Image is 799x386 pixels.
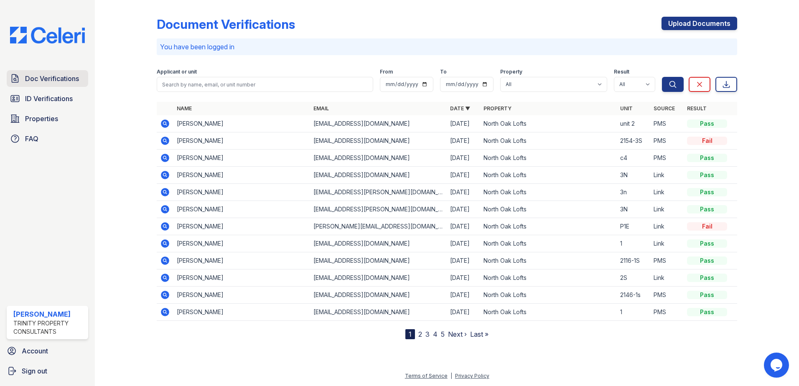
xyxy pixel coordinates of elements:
[447,252,480,269] td: [DATE]
[687,137,727,145] div: Fail
[418,330,422,338] a: 2
[25,114,58,124] span: Properties
[447,150,480,167] td: [DATE]
[450,373,452,379] div: |
[617,304,650,321] td: 1
[405,329,415,339] div: 1
[7,70,88,87] a: Doc Verifications
[3,363,92,379] a: Sign out
[480,287,617,304] td: North Oak Lofts
[310,304,447,321] td: [EMAIL_ADDRESS][DOMAIN_NAME]
[480,252,617,269] td: North Oak Lofts
[173,218,310,235] td: [PERSON_NAME]
[617,252,650,269] td: 2116-1S
[687,274,727,282] div: Pass
[433,330,438,338] a: 4
[500,69,522,75] label: Property
[687,256,727,265] div: Pass
[480,150,617,167] td: North Oak Lofts
[687,291,727,299] div: Pass
[173,252,310,269] td: [PERSON_NAME]
[617,287,650,304] td: 2146-1s
[310,287,447,304] td: [EMAIL_ADDRESS][DOMAIN_NAME]
[25,134,38,144] span: FAQ
[650,252,684,269] td: PMS
[310,150,447,167] td: [EMAIL_ADDRESS][DOMAIN_NAME]
[687,205,727,213] div: Pass
[310,269,447,287] td: [EMAIL_ADDRESS][DOMAIN_NAME]
[173,150,310,167] td: [PERSON_NAME]
[614,69,629,75] label: Result
[480,269,617,287] td: North Oak Lofts
[447,304,480,321] td: [DATE]
[173,132,310,150] td: [PERSON_NAME]
[13,319,85,336] div: Trinity Property Consultants
[687,119,727,128] div: Pass
[687,188,727,196] div: Pass
[160,42,734,52] p: You have been logged in
[310,184,447,201] td: [EMAIL_ADDRESS][PERSON_NAME][DOMAIN_NAME]
[447,218,480,235] td: [DATE]
[310,252,447,269] td: [EMAIL_ADDRESS][DOMAIN_NAME]
[310,132,447,150] td: [EMAIL_ADDRESS][DOMAIN_NAME]
[480,167,617,184] td: North Oak Lofts
[313,105,329,112] a: Email
[25,74,79,84] span: Doc Verifications
[447,184,480,201] td: [DATE]
[173,269,310,287] td: [PERSON_NAME]
[480,184,617,201] td: North Oak Lofts
[173,235,310,252] td: [PERSON_NAME]
[617,150,650,167] td: c4
[480,218,617,235] td: North Oak Lofts
[7,130,88,147] a: FAQ
[617,269,650,287] td: 2S
[480,201,617,218] td: North Oak Lofts
[650,167,684,184] td: Link
[687,308,727,316] div: Pass
[25,94,73,104] span: ID Verifications
[617,184,650,201] td: 3n
[13,309,85,319] div: [PERSON_NAME]
[447,287,480,304] td: [DATE]
[480,132,617,150] td: North Oak Lofts
[447,167,480,184] td: [DATE]
[173,304,310,321] td: [PERSON_NAME]
[3,27,92,43] img: CE_Logo_Blue-a8612792a0a2168367f1c8372b55b34899dd931a85d93a1a3d3e32e68fde9ad4.png
[480,115,617,132] td: North Oak Lofts
[687,239,727,248] div: Pass
[22,366,47,376] span: Sign out
[310,115,447,132] td: [EMAIL_ADDRESS][DOMAIN_NAME]
[173,167,310,184] td: [PERSON_NAME]
[157,77,373,92] input: Search by name, email, or unit number
[440,69,447,75] label: To
[617,201,650,218] td: 3N
[650,218,684,235] td: Link
[455,373,489,379] a: Privacy Policy
[173,115,310,132] td: [PERSON_NAME]
[483,105,511,112] a: Property
[650,304,684,321] td: PMS
[617,132,650,150] td: 2154-3S
[654,105,675,112] a: Source
[617,115,650,132] td: unit 2
[447,235,480,252] td: [DATE]
[447,269,480,287] td: [DATE]
[620,105,633,112] a: Unit
[405,373,448,379] a: Terms of Service
[662,17,737,30] a: Upload Documents
[448,330,467,338] a: Next ›
[617,218,650,235] td: P1E
[687,154,727,162] div: Pass
[173,201,310,218] td: [PERSON_NAME]
[177,105,192,112] a: Name
[650,269,684,287] td: Link
[310,218,447,235] td: [PERSON_NAME][EMAIL_ADDRESS][DOMAIN_NAME]
[310,235,447,252] td: [EMAIL_ADDRESS][DOMAIN_NAME]
[157,17,295,32] div: Document Verifications
[650,287,684,304] td: PMS
[687,171,727,179] div: Pass
[425,330,430,338] a: 3
[310,167,447,184] td: [EMAIL_ADDRESS][DOMAIN_NAME]
[450,105,470,112] a: Date ▼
